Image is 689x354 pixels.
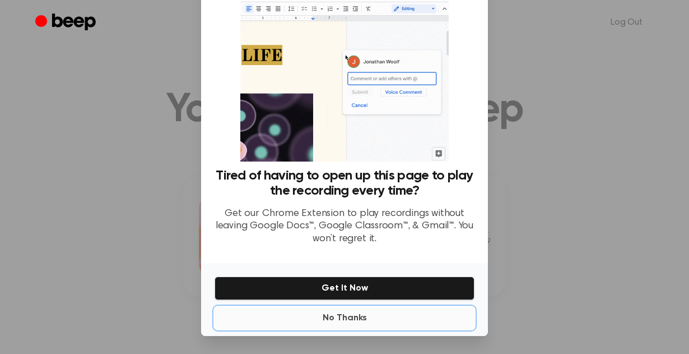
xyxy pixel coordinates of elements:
[215,277,474,300] button: Get It Now
[599,9,654,36] a: Log Out
[215,168,474,199] h3: Tired of having to open up this page to play the recording every time?
[215,307,474,329] button: No Thanks
[215,208,474,246] p: Get our Chrome Extension to play recordings without leaving Google Docs™, Google Classroom™, & Gm...
[35,12,99,34] a: Beep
